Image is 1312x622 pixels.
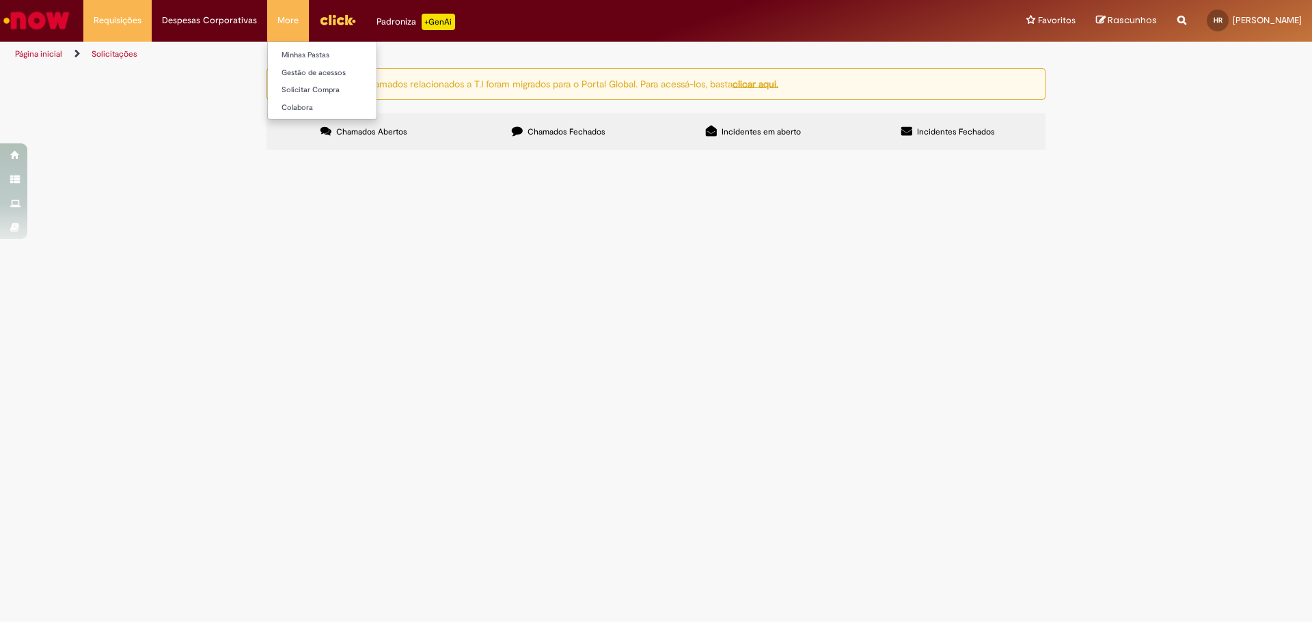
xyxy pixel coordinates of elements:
a: Página inicial [15,48,62,59]
div: Padroniza [377,14,455,30]
span: Despesas Corporativas [162,14,257,27]
ul: More [267,41,377,119]
span: Chamados Fechados [528,126,605,137]
ul: Trilhas de página [10,42,864,67]
p: +GenAi [422,14,455,30]
a: Colabora [268,100,418,115]
img: click_logo_yellow_360x200.png [319,10,356,30]
a: Rascunhos [1096,14,1157,27]
span: Requisições [94,14,141,27]
span: HR [1214,16,1222,25]
a: Solicitar Compra [268,83,418,98]
a: Minhas Pastas [268,48,418,63]
span: Incidentes Fechados [917,126,995,137]
ng-bind-html: Atenção: alguns chamados relacionados a T.I foram migrados para o Portal Global. Para acessá-los,... [293,77,778,89]
a: Gestão de acessos [268,66,418,81]
img: ServiceNow [1,7,72,34]
span: Favoritos [1038,14,1076,27]
a: Solicitações [92,48,137,59]
span: Rascunhos [1108,14,1157,27]
span: Incidentes em aberto [722,126,801,137]
a: clicar aqui. [733,77,778,89]
span: Chamados Abertos [336,126,407,137]
span: More [277,14,299,27]
span: [PERSON_NAME] [1233,14,1302,26]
